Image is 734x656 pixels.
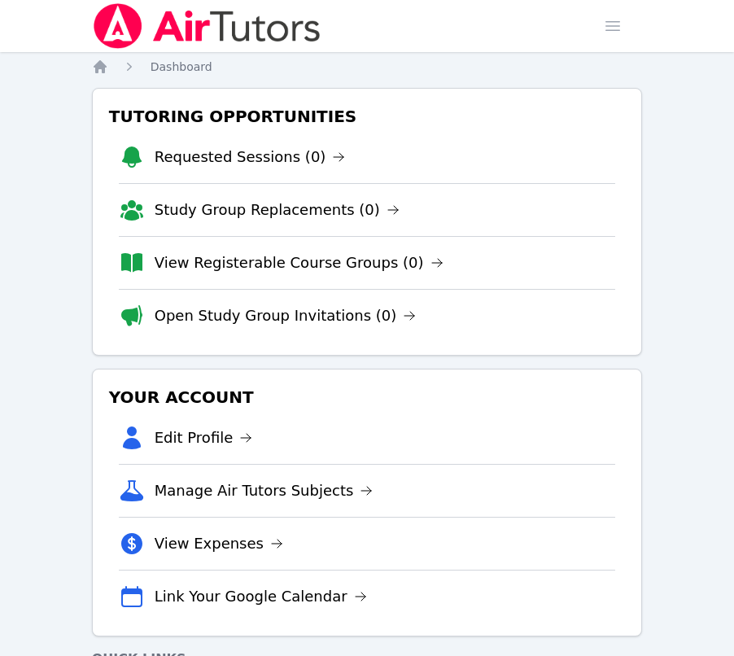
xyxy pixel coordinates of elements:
[155,199,400,221] a: Study Group Replacements (0)
[151,60,212,73] span: Dashboard
[106,383,629,412] h3: Your Account
[155,585,367,608] a: Link Your Google Calendar
[155,532,283,555] a: View Expenses
[155,304,417,327] a: Open Study Group Invitations (0)
[155,146,346,168] a: Requested Sessions (0)
[151,59,212,75] a: Dashboard
[155,251,443,274] a: View Registerable Course Groups (0)
[155,426,253,449] a: Edit Profile
[92,3,322,49] img: Air Tutors
[106,102,629,131] h3: Tutoring Opportunities
[92,59,643,75] nav: Breadcrumb
[155,479,374,502] a: Manage Air Tutors Subjects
